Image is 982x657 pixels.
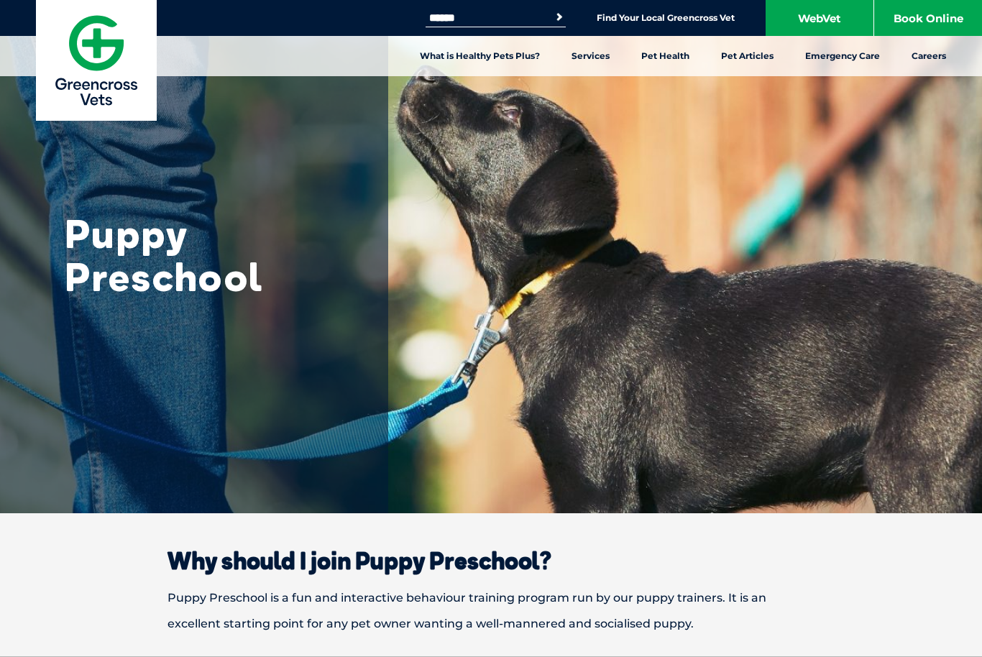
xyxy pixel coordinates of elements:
a: What is Healthy Pets Plus? [404,36,556,76]
h1: Puppy Preschool [65,212,352,298]
a: Services [556,36,625,76]
strong: Why should I join Puppy Preschool? [168,546,551,575]
a: Find Your Local Greencross Vet [597,12,735,24]
a: Emergency Care [789,36,896,76]
a: Careers [896,36,962,76]
button: Search [552,10,566,24]
p: Puppy Preschool is a fun and interactive behaviour training program run by our puppy trainers. It... [117,585,865,637]
a: Pet Health [625,36,705,76]
a: Pet Articles [705,36,789,76]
